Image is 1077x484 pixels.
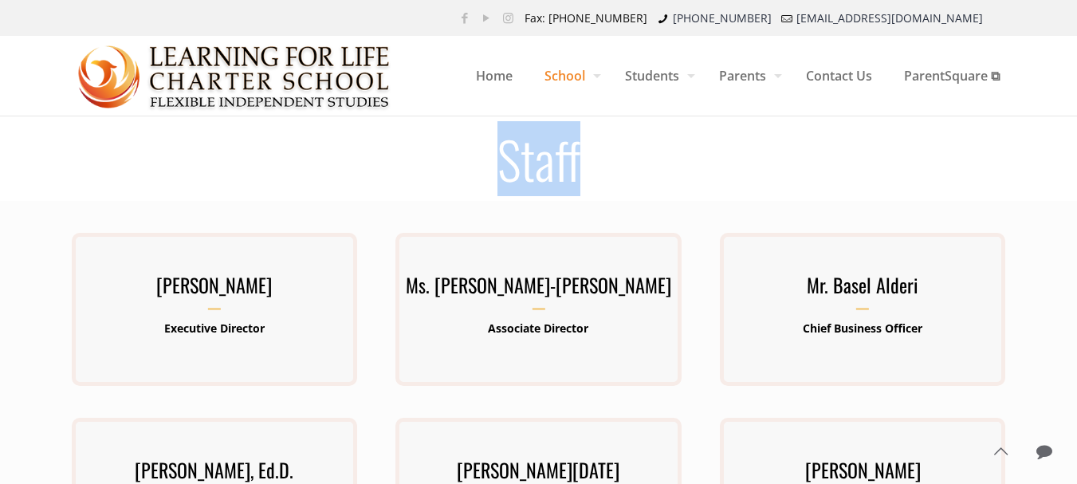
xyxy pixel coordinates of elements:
[984,435,1017,468] a: Back to top icon
[488,321,588,336] b: Associate Director
[609,52,703,100] span: Students
[460,36,529,116] a: Home
[888,36,1016,116] a: ParentSquare ⧉
[529,52,609,100] span: School
[72,269,357,310] h3: [PERSON_NAME]
[796,10,983,26] a: [EMAIL_ADDRESS][DOMAIN_NAME]
[609,36,703,116] a: Students
[780,10,796,26] i: mail
[53,133,1025,184] h1: Staff
[78,36,391,116] a: Learning for Life Charter School
[529,36,609,116] a: School
[790,52,888,100] span: Contact Us
[803,321,922,336] b: Chief Business Officer
[460,52,529,100] span: Home
[673,10,772,26] a: [PHONE_NUMBER]
[395,269,681,310] h3: Ms. [PERSON_NAME]-[PERSON_NAME]
[888,52,1016,100] span: ParentSquare ⧉
[457,10,474,26] a: Facebook icon
[78,37,391,116] img: Staff
[500,10,517,26] a: Instagram icon
[478,10,495,26] a: YouTube icon
[703,52,790,100] span: Parents
[703,36,790,116] a: Parents
[790,36,888,116] a: Contact Us
[655,10,671,26] i: phone
[720,269,1005,310] h3: Mr. Basel Alderi
[164,321,265,336] b: Executive Director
